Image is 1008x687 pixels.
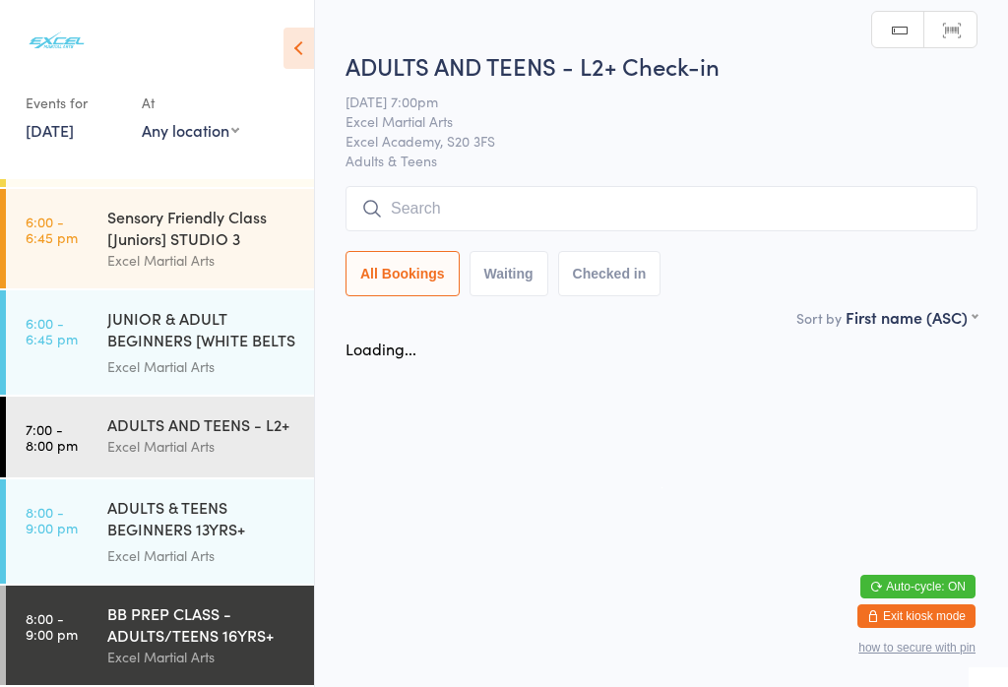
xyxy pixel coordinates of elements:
[6,189,314,288] a: 6:00 -6:45 pmSensory Friendly Class [Juniors] STUDIO 3Excel Martial Arts
[6,397,314,477] a: 7:00 -8:00 pmADULTS AND TEENS - L2+Excel Martial Arts
[346,49,977,82] h2: ADULTS AND TEENS - L2+ Check-in
[6,290,314,395] a: 6:00 -6:45 pmJUNIOR & ADULT BEGINNERS [WHITE BELTS & L1]Excel Martial Arts
[107,355,297,378] div: Excel Martial Arts
[346,338,416,359] div: Loading...
[26,119,74,141] a: [DATE]
[26,610,78,642] time: 8:00 - 9:00 pm
[346,92,947,111] span: [DATE] 7:00pm
[26,214,78,245] time: 6:00 - 6:45 pm
[6,586,314,685] a: 8:00 -9:00 pmBB PREP CLASS - ADULTS/TEENS 16YRS+Excel Martial Arts
[20,15,94,67] img: Excel Martial Arts
[26,87,122,119] div: Events for
[107,544,297,567] div: Excel Martial Arts
[142,87,239,119] div: At
[6,479,314,584] a: 8:00 -9:00 pmADULTS & TEENS BEGINNERS 13YRS+ [WHITE BELT & L1]Excel Martial Arts
[558,251,661,296] button: Checked in
[107,307,297,355] div: JUNIOR & ADULT BEGINNERS [WHITE BELTS & L1]
[142,119,239,141] div: Any location
[107,435,297,458] div: Excel Martial Arts
[107,602,297,646] div: BB PREP CLASS - ADULTS/TEENS 16YRS+
[858,641,976,655] button: how to secure with pin
[346,151,977,170] span: Adults & Teens
[346,251,460,296] button: All Bookings
[346,111,947,131] span: Excel Martial Arts
[107,413,297,435] div: ADULTS AND TEENS - L2+
[107,206,297,249] div: Sensory Friendly Class [Juniors] STUDIO 3
[860,575,976,598] button: Auto-cycle: ON
[107,496,297,544] div: ADULTS & TEENS BEGINNERS 13YRS+ [WHITE BELT & L1]
[107,646,297,668] div: Excel Martial Arts
[796,308,842,328] label: Sort by
[846,306,977,328] div: First name (ASC)
[346,131,947,151] span: Excel Academy, S20 3FS
[26,421,78,453] time: 7:00 - 8:00 pm
[346,186,977,231] input: Search
[470,251,548,296] button: Waiting
[26,504,78,535] time: 8:00 - 9:00 pm
[107,249,297,272] div: Excel Martial Arts
[26,315,78,346] time: 6:00 - 6:45 pm
[857,604,976,628] button: Exit kiosk mode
